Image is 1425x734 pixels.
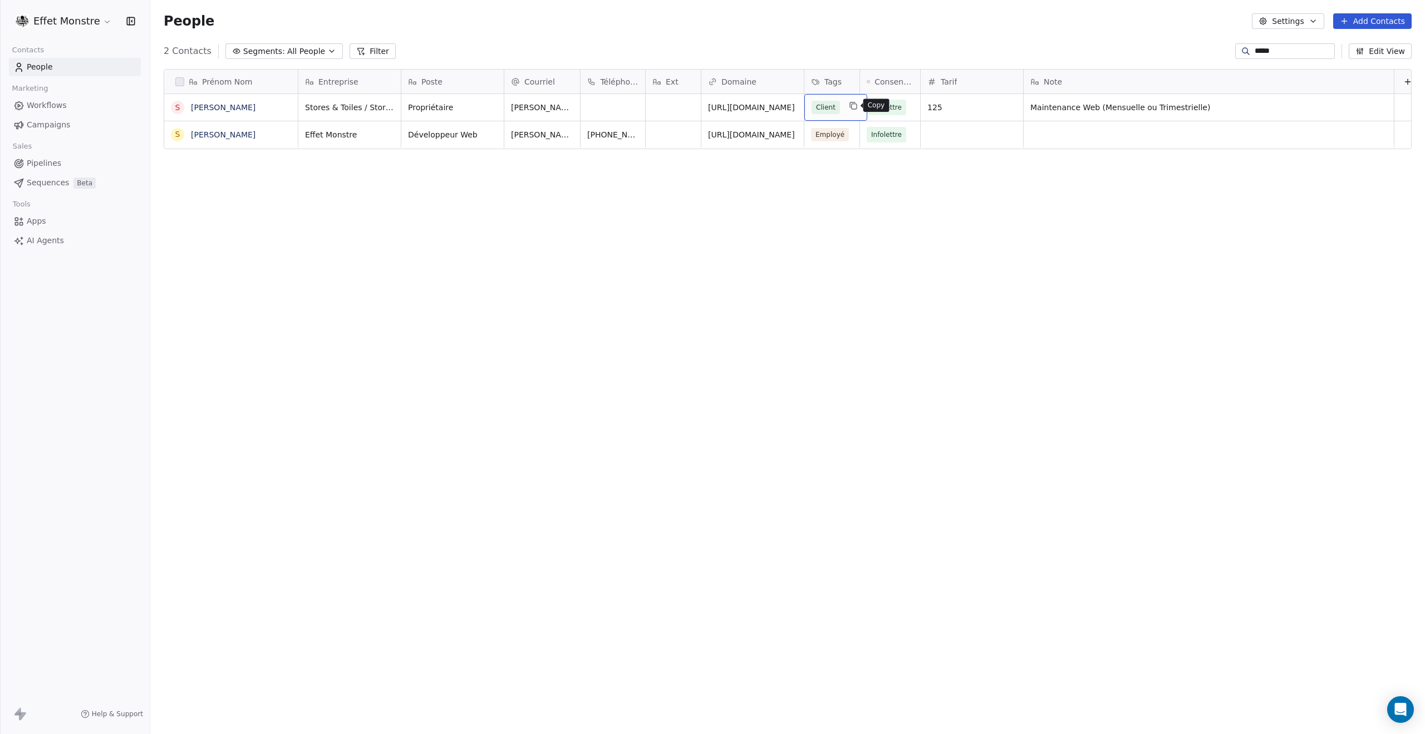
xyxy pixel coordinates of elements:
[175,129,180,140] div: S
[860,70,920,93] div: Consentement marketing
[421,76,443,87] span: Poste
[27,215,46,227] span: Apps
[305,129,394,140] span: Effet Monstre
[1252,13,1324,29] button: Settings
[581,70,645,93] div: Téléphone
[243,46,285,57] span: Segments:
[812,101,840,114] span: Client
[941,76,957,87] span: Tarif
[13,12,114,31] button: Effet Monstre
[9,212,141,230] a: Apps
[408,129,497,140] span: Développeur Web
[408,102,497,113] span: Propriétaire
[666,76,679,87] span: Ext
[1349,43,1412,59] button: Edit View
[27,119,70,131] span: Campaigns
[9,96,141,115] a: Workflows
[7,80,53,97] span: Marketing
[27,100,67,111] span: Workflows
[33,14,100,28] span: Effet Monstre
[16,14,29,28] img: 97485486_3081046785289558_2010905861240651776_n.png
[921,70,1023,93] div: Tarif
[600,76,638,87] span: Téléphone
[350,43,396,59] button: Filter
[164,70,298,93] div: Prénom Nom
[92,710,143,718] span: Help & Support
[73,178,96,189] span: Beta
[202,76,252,87] span: Prénom Nom
[1024,70,1394,93] div: Note
[191,130,255,139] a: [PERSON_NAME]
[9,154,141,173] a: Pipelines
[9,231,141,250] a: AI Agents
[9,116,141,134] a: Campaigns
[1333,13,1412,29] button: Add Contacts
[9,58,141,76] a: People
[9,174,141,192] a: SequencesBeta
[164,94,298,689] div: grid
[298,70,401,93] div: Entreprise
[824,76,842,87] span: Tags
[511,129,573,140] span: [PERSON_NAME][EMAIL_ADDRESS][DOMAIN_NAME]
[81,710,143,718] a: Help & Support
[927,102,1016,113] span: 125
[587,129,638,140] span: [PHONE_NUMBER]
[298,94,1421,689] div: grid
[868,101,885,110] p: Copy
[287,46,325,57] span: All People
[874,76,913,87] span: Consentement marketing
[164,45,212,58] span: 2 Contacts
[701,70,804,93] div: Domaine
[871,129,902,140] span: Infolettre
[646,70,701,93] div: Ext
[191,103,255,112] a: [PERSON_NAME]
[27,157,61,169] span: Pipelines
[318,76,358,87] span: Entreprise
[811,128,849,141] span: Employé
[8,138,37,155] span: Sales
[27,61,53,73] span: People
[721,76,756,87] span: Domaine
[511,102,573,113] span: [PERSON_NAME][EMAIL_ADDRESS][DOMAIN_NAME]
[7,42,49,58] span: Contacts
[175,102,180,114] div: S
[164,13,214,29] span: People
[27,235,64,247] span: AI Agents
[27,177,69,189] span: Sequences
[305,102,394,113] span: Stores & Toiles / Storimage
[8,196,35,213] span: Tools
[504,70,580,93] div: Courriel
[804,70,859,93] div: Tags
[708,130,795,139] a: [URL][DOMAIN_NAME]
[1387,696,1414,723] div: Open Intercom Messenger
[1044,76,1062,87] span: Note
[708,103,795,112] a: [URL][DOMAIN_NAME]
[401,70,504,93] div: Poste
[1030,102,1387,113] span: Maintenance Web (Mensuelle ou Trimestrielle)
[524,76,555,87] span: Courriel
